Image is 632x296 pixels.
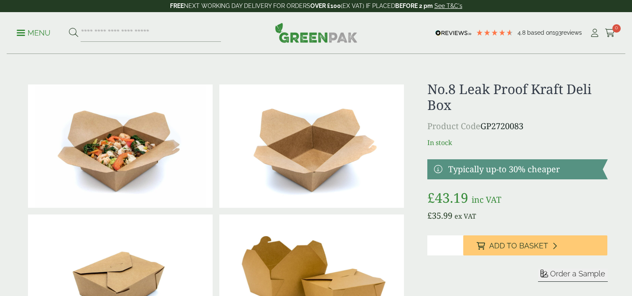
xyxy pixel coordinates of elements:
[427,81,607,113] h1: No.8 Leak Proof Kraft Deli Box
[518,29,527,36] span: 4.8
[427,120,480,132] span: Product Code
[472,194,501,205] span: inc VAT
[489,241,548,250] span: Add to Basket
[605,27,615,39] a: 0
[550,269,605,278] span: Order a Sample
[275,23,358,43] img: GreenPak Supplies
[589,29,600,37] i: My Account
[538,269,608,282] button: Order a Sample
[310,3,341,9] strong: OVER £100
[427,120,607,133] p: GP2720083
[17,28,51,36] a: Menu
[427,210,432,221] span: £
[463,235,607,255] button: Add to Basket
[427,189,468,207] bdi: 43.19
[17,28,51,38] p: Menu
[605,29,615,37] i: Cart
[28,84,213,208] img: No 8 Deli Box With Prawn Chicken Stir Fry
[612,24,621,33] span: 0
[427,210,452,221] bdi: 35.99
[561,29,582,36] span: reviews
[170,3,184,9] strong: FREE
[427,189,435,207] span: £
[219,84,404,208] img: Deli Box No8 Open
[395,3,433,9] strong: BEFORE 2 pm
[434,3,462,9] a: See T&C's
[435,30,472,36] img: REVIEWS.io
[454,212,476,221] span: ex VAT
[476,29,513,36] div: 4.8 Stars
[427,138,607,148] p: In stock
[527,29,553,36] span: Based on
[553,29,561,36] span: 193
